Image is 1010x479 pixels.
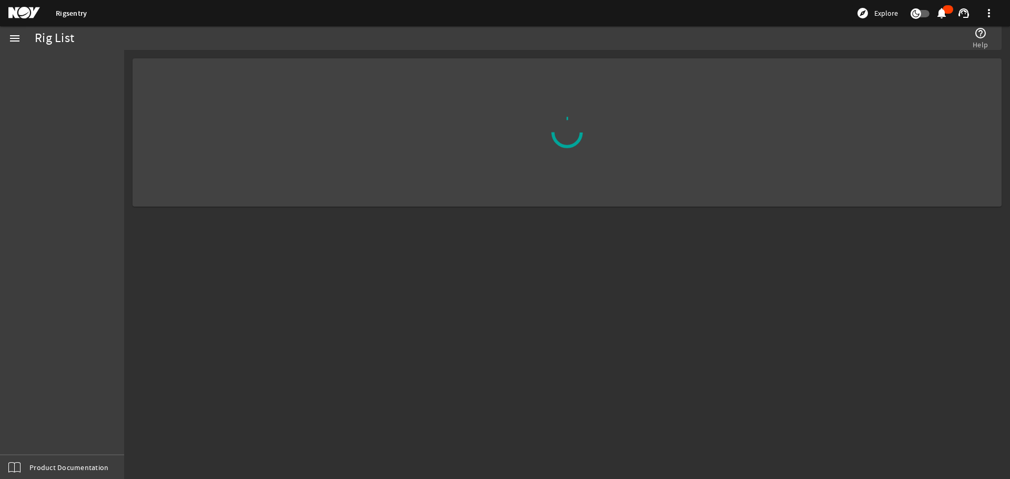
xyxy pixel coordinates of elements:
button: Explore [852,5,902,22]
mat-icon: help_outline [974,27,987,39]
mat-icon: menu [8,32,21,45]
mat-icon: notifications [935,7,948,19]
mat-icon: support_agent [957,7,970,19]
a: Rigsentry [56,8,87,18]
span: Explore [874,8,898,18]
span: Product Documentation [29,462,108,473]
span: Help [973,39,988,50]
div: Rig List [35,33,74,44]
mat-icon: explore [856,7,869,19]
button: more_vert [976,1,1002,26]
